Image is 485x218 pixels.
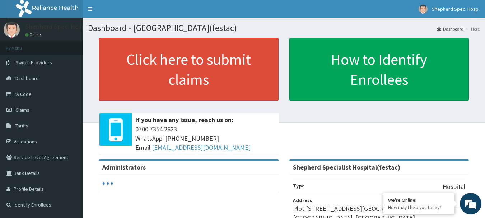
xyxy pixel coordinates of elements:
li: Here [464,26,480,32]
span: Switch Providers [15,59,52,66]
a: How to Identify Enrollees [289,38,469,101]
a: Online [25,32,42,37]
a: [EMAIL_ADDRESS][DOMAIN_NAME] [152,143,251,152]
div: We're Online! [388,197,449,203]
span: Tariffs [15,122,28,129]
strong: Shepherd Specialist Hospital(festac) [293,163,400,171]
span: 0700 7354 2623 WhatsApp: [PHONE_NUMBER] Email: [135,125,275,152]
img: User Image [419,5,428,14]
a: Dashboard [437,26,463,32]
b: Administrators [102,163,146,171]
span: Claims [15,107,29,113]
a: Click here to submit claims [99,38,279,101]
img: User Image [4,22,20,38]
h1: Dashboard - [GEOGRAPHIC_DATA](festac) [88,23,480,33]
b: If you have any issue, reach us on: [135,116,233,124]
b: Type [293,182,305,189]
span: Dashboard [15,75,39,82]
svg: audio-loading [102,178,113,189]
b: Address [293,197,312,204]
p: Shepherd Spec. Hosp. [25,23,87,30]
p: Hospital [443,182,465,191]
span: Shepherd Spec. Hosp. [432,6,480,12]
p: How may I help you today? [388,204,449,210]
